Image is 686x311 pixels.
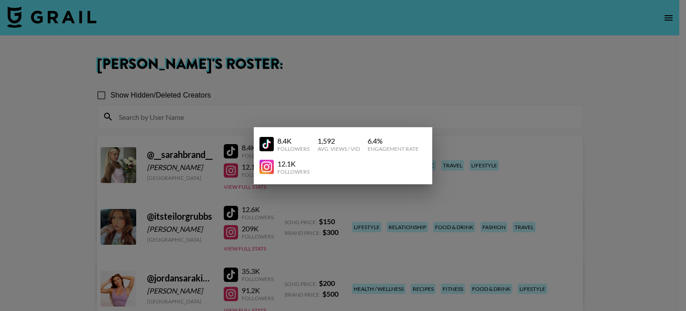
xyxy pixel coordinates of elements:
[318,136,360,145] div: 1,592
[277,136,310,145] div: 8.4K
[368,136,418,145] div: 6.4 %
[277,168,310,175] div: Followers
[259,137,274,151] img: YouTube
[277,145,310,152] div: Followers
[368,145,418,152] div: Engagement Rate
[318,145,360,152] div: Avg. Views / Vid
[277,159,310,168] div: 12.1K
[259,160,274,174] img: YouTube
